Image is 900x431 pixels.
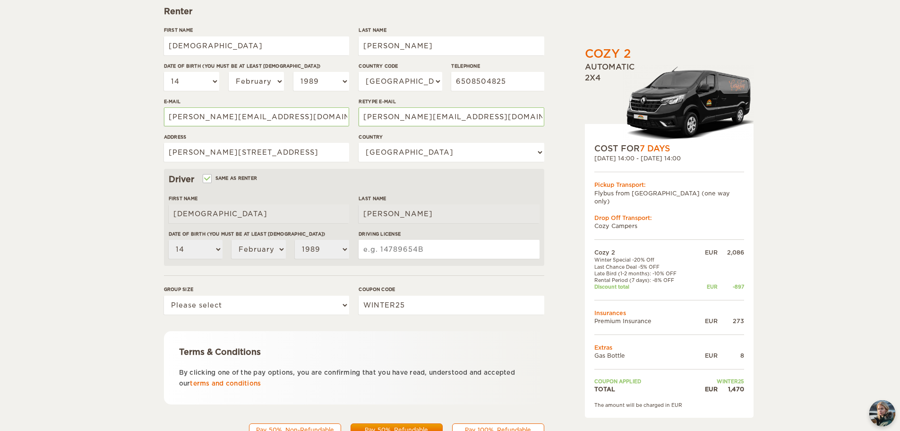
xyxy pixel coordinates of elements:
label: Country Code [359,62,442,70]
div: The amount will be charged in EUR [594,402,744,408]
div: EUR [695,385,717,393]
label: E-mail [164,98,349,105]
div: Driver [169,174,540,185]
div: EUR [695,248,717,256]
input: e.g. example@example.com [359,107,544,126]
td: Cozy Campers [594,222,744,230]
a: terms and conditions [190,380,261,387]
input: e.g. Street, City, Zip Code [164,143,349,162]
td: Premium Insurance [594,317,696,325]
input: e.g. example@example.com [164,107,349,126]
div: COST FOR [594,143,744,154]
div: 273 [718,317,744,325]
label: First Name [169,195,349,202]
img: Freyja at Cozy Campers [869,400,895,426]
label: Date of birth (You must be at least [DEMOGRAPHIC_DATA]) [169,230,349,237]
div: 8 [718,352,744,360]
button: chat-button [869,400,895,426]
td: Late Bird (1-2 months): -10% OFF [594,270,696,277]
label: Coupon code [359,286,544,293]
label: Retype E-mail [359,98,544,105]
input: e.g. William [164,36,349,55]
td: Coupon applied [594,378,696,385]
div: Cozy 2 [585,46,631,62]
div: Automatic 2x4 [585,62,754,143]
td: TOTAL [594,385,696,393]
td: Rental Period (7 days): -8% OFF [594,277,696,283]
div: EUR [695,283,717,290]
label: Last Name [359,195,539,202]
div: -897 [718,283,744,290]
label: Driving License [359,230,539,237]
td: Flybus from [GEOGRAPHIC_DATA] (one way only) [594,189,744,205]
div: Terms & Conditions [179,346,529,358]
td: Extras [594,343,744,352]
div: Drop Off Transport: [594,214,744,222]
input: e.g. 1 234 567 890 [451,72,544,91]
label: Last Name [359,26,544,34]
td: Winter Special -20% Off [594,256,696,263]
td: Discount total [594,283,696,290]
input: e.g. 14789654B [359,240,539,259]
label: Same as renter [204,174,257,183]
td: Last Chance Deal -5% OFF [594,264,696,270]
input: e.g. Smith [359,36,544,55]
td: Insurances [594,309,744,317]
label: Date of birth (You must be at least [DEMOGRAPHIC_DATA]) [164,62,349,70]
td: Cozy 2 [594,248,696,256]
div: EUR [695,352,717,360]
label: Country [359,133,544,141]
div: [DATE] 14:00 - [DATE] 14:00 [594,154,744,162]
label: Group size [164,286,349,293]
td: Gas Bottle [594,352,696,360]
div: 1,470 [718,385,744,393]
div: 2,086 [718,248,744,256]
input: e.g. William [169,204,349,223]
div: EUR [695,317,717,325]
label: Address [164,133,349,141]
p: By clicking one of the pay options, you are confirming that you have read, understood and accepte... [179,367,529,389]
label: First Name [164,26,349,34]
label: Telephone [451,62,544,70]
span: 7 Days [640,144,670,153]
td: WINTER25 [695,378,744,385]
input: Same as renter [204,176,210,183]
img: Langur-m-c-logo-2.png [623,65,754,143]
div: Renter [164,6,544,17]
div: Pickup Transport: [594,181,744,189]
input: e.g. Smith [359,204,539,223]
